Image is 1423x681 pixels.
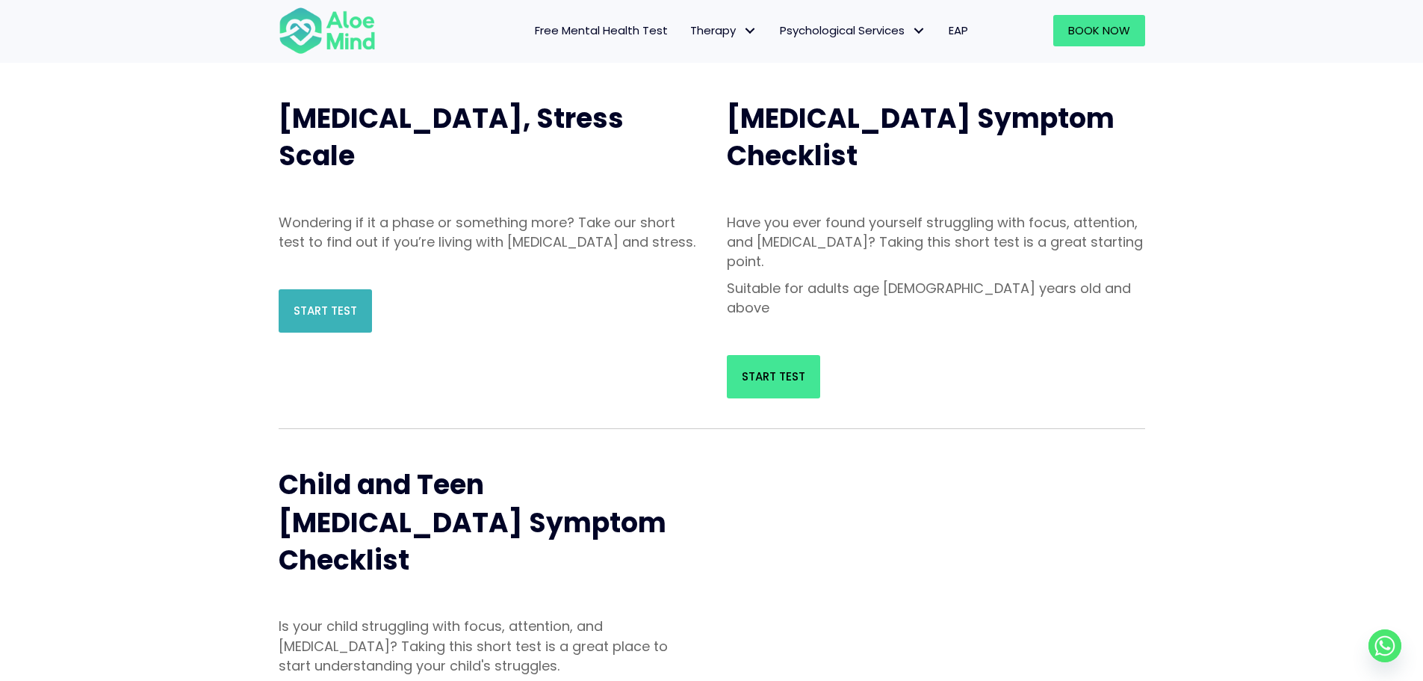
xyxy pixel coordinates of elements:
span: Therapy: submenu [740,20,761,42]
span: Book Now [1068,22,1130,38]
span: EAP [949,22,968,38]
a: Book Now [1053,15,1145,46]
span: Psychological Services [780,22,926,38]
span: Start Test [742,369,805,384]
a: Whatsapp [1368,629,1401,662]
nav: Menu [395,15,979,46]
p: Is your child struggling with focus, attention, and [MEDICAL_DATA]? Taking this short test is a g... [279,617,697,675]
a: Free Mental Health Test [524,15,679,46]
a: Psychological ServicesPsychological Services: submenu [769,15,937,46]
span: Child and Teen [MEDICAL_DATA] Symptom Checklist [279,466,666,579]
p: Wondering if it a phase or something more? Take our short test to find out if you’re living with ... [279,213,697,252]
span: [MEDICAL_DATA], Stress Scale [279,99,624,175]
p: Have you ever found yourself struggling with focus, attention, and [MEDICAL_DATA]? Taking this sh... [727,213,1145,271]
a: EAP [937,15,979,46]
a: Start Test [727,355,820,398]
span: Free Mental Health Test [535,22,668,38]
span: Psychological Services: submenu [908,20,930,42]
span: Therapy [690,22,757,38]
img: Aloe mind Logo [279,6,376,55]
span: Start Test [294,303,357,318]
a: TherapyTherapy: submenu [679,15,769,46]
a: Start Test [279,289,372,333]
span: [MEDICAL_DATA] Symptom Checklist [727,99,1114,175]
p: Suitable for adults age [DEMOGRAPHIC_DATA] years old and above [727,279,1145,318]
